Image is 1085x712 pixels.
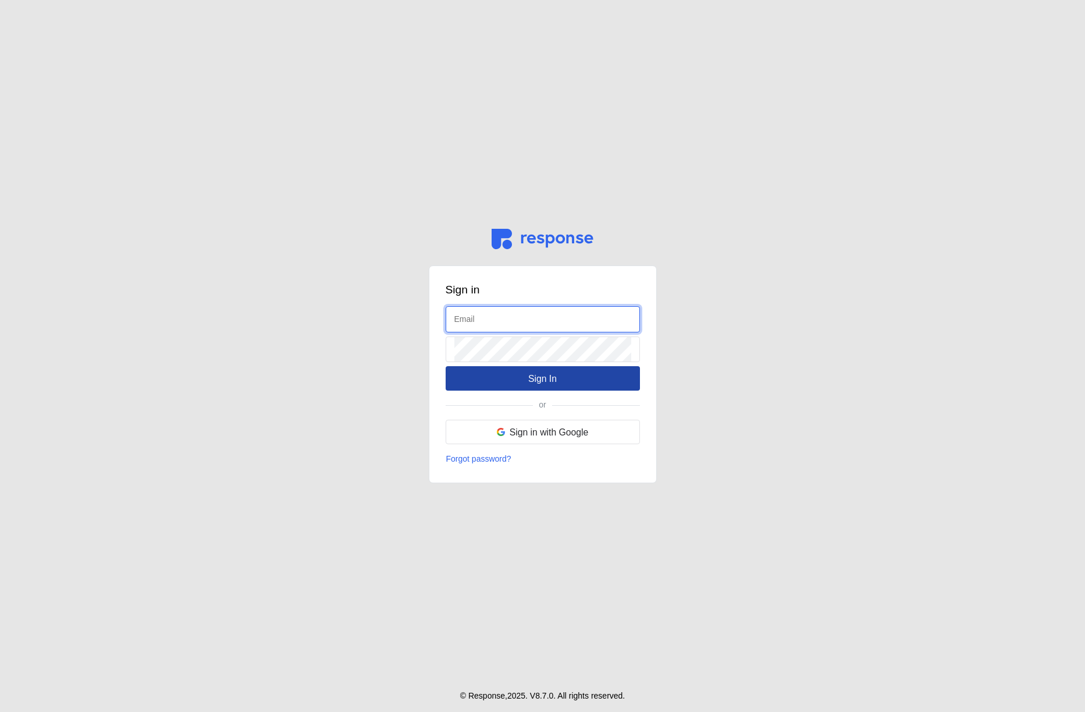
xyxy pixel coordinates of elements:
p: Sign In [528,371,557,386]
input: Email [454,307,631,332]
button: Sign In [446,366,640,391]
img: svg%3e [497,428,505,436]
button: Sign in with Google [446,420,640,444]
img: svg%3e [492,229,593,249]
p: or [539,399,546,412]
button: Forgot password? [446,452,512,466]
h3: Sign in [446,282,640,298]
p: © Response, 2025 . V 8.7.0 . All rights reserved. [460,690,625,703]
p: Forgot password? [446,453,511,466]
p: Sign in with Google [510,425,589,440]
